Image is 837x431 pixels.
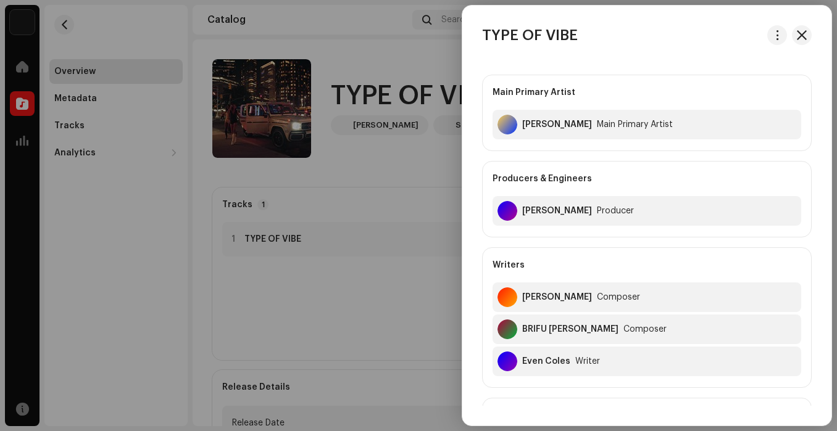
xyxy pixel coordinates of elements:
div: Even Coles [522,356,570,366]
div: Main Primary Artist [493,75,801,110]
div: Producers & Engineers [493,162,801,196]
div: BRIFU KOFI AGYEN [522,324,618,334]
div: Nia Monét [522,120,592,129]
div: Kofi Black [522,206,592,216]
div: Writers [493,248,801,282]
div: Nia Monét Clark [522,292,592,302]
div: Producer [597,206,634,216]
div: Main Primary Artist [597,120,673,129]
div: Composer [597,292,640,302]
div: Writer [575,356,600,366]
h3: TYPE OF VIBE [482,25,578,45]
div: Composer [623,324,667,334]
